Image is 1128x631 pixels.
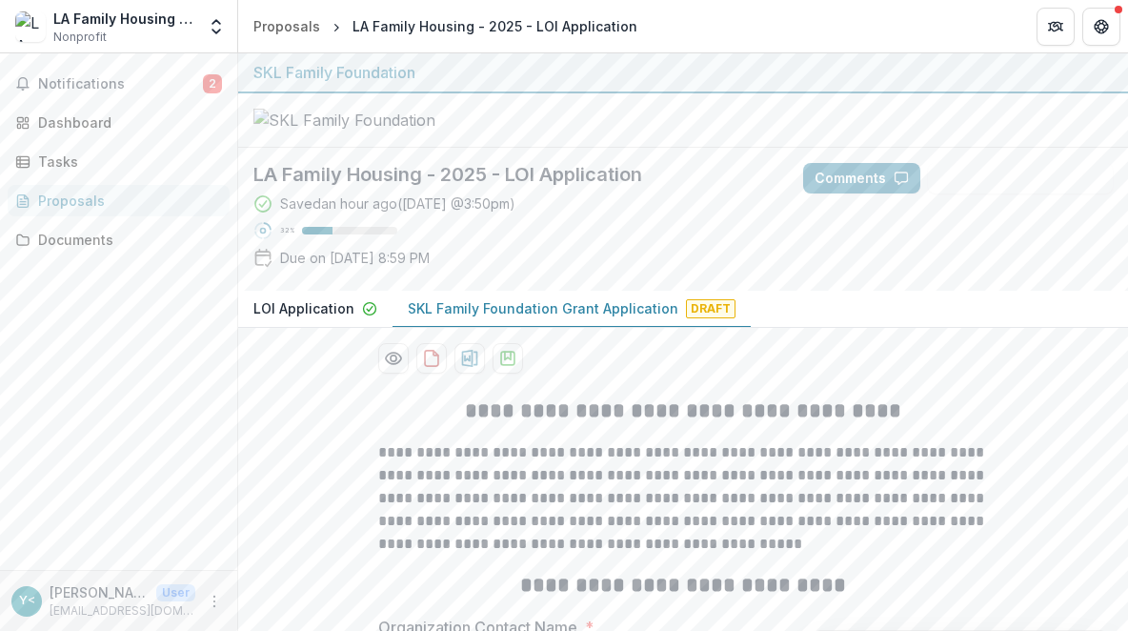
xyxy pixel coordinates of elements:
[38,230,214,250] div: Documents
[8,146,230,177] a: Tasks
[253,109,444,132] img: SKL Family Foundation
[8,224,230,255] a: Documents
[1037,8,1075,46] button: Partners
[408,298,678,318] p: SKL Family Foundation Grant Application
[15,11,46,42] img: LA Family Housing Corporation
[50,602,195,620] p: [EMAIL_ADDRESS][DOMAIN_NAME]
[280,248,430,268] p: Due on [DATE] 8:59 PM
[203,74,222,93] span: 2
[378,343,409,374] button: Preview b34f5333-f435-43bb-bfd8-0b95e6ae1c69-1.pdf
[203,8,230,46] button: Open entity switcher
[416,343,447,374] button: download-proposal
[686,299,735,318] span: Draft
[352,16,637,36] div: LA Family Housing - 2025 - LOI Application
[280,224,294,237] p: 32 %
[156,584,195,601] p: User
[38,112,214,132] div: Dashboard
[253,163,773,186] h2: LA Family Housing - 2025 - LOI Application
[38,191,214,211] div: Proposals
[8,107,230,138] a: Dashboard
[1082,8,1120,46] button: Get Help
[454,343,485,374] button: download-proposal
[50,582,149,602] p: [PERSON_NAME] <[EMAIL_ADDRESS][DOMAIN_NAME]> <[EMAIL_ADDRESS][DOMAIN_NAME]>
[928,163,1113,193] button: Answer Suggestions
[19,595,35,607] div: Yarely Lopez <ylopez@lafh.org> <ylopez@lafh.org>
[8,185,230,216] a: Proposals
[493,343,523,374] button: download-proposal
[253,16,320,36] div: Proposals
[246,12,328,40] a: Proposals
[253,61,1113,84] div: SKL Family Foundation
[53,9,195,29] div: LA Family Housing Corporation
[246,12,645,40] nav: breadcrumb
[203,590,226,613] button: More
[280,193,515,214] div: Saved an hour ago ( [DATE] @ 3:50pm )
[38,76,203,92] span: Notifications
[8,69,230,99] button: Notifications2
[53,29,107,46] span: Nonprofit
[803,163,920,193] button: Comments
[38,152,214,172] div: Tasks
[253,298,354,318] p: LOI Application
